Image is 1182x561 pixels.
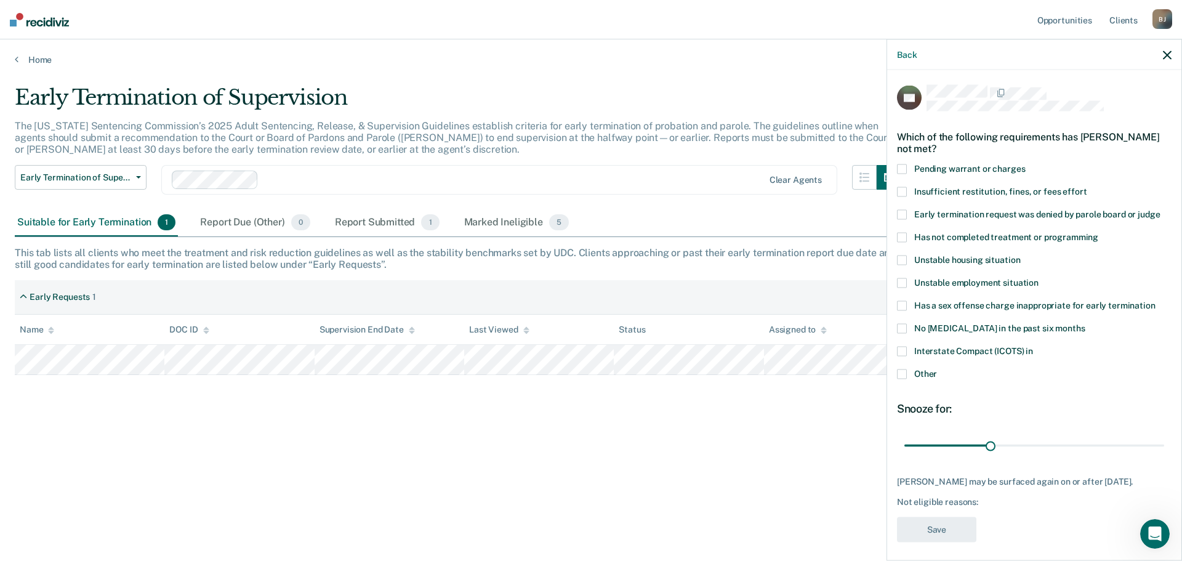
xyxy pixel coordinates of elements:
div: Which of the following requirements has [PERSON_NAME] not met? [897,121,1172,164]
div: Rajan • [DATE] [20,329,75,336]
div: Operator says… [10,132,236,247]
textarea: Message… [10,377,236,398]
button: Send a message… [211,398,231,418]
div: Supervision End Date [320,325,415,335]
span: Other [914,368,937,378]
div: Suitable for Early Termination [15,209,178,236]
img: Profile image for Operator [35,7,55,26]
div: This tab lists all clients who meet the treatment and risk reduction guidelines as well as the st... [15,247,1167,270]
div: Rajan says… [10,247,236,275]
div: Assigned to [769,325,827,335]
div: Name [20,325,54,335]
span: 1 [158,214,175,230]
span: Unstable employment situation [914,277,1039,287]
span: Has a sex offense charge inappropriate for early termination [914,300,1156,310]
div: 1 [92,292,96,302]
span: Unstable housing situation [914,254,1020,264]
button: Start recording [78,403,88,413]
img: Profile image for Rajan [60,249,72,261]
button: Back [897,49,917,60]
div: [PERSON_NAME] may be surfaced again on or after [DATE]. [897,476,1172,486]
div: Early Termination of Supervision [15,85,901,120]
div: DOC ID [169,325,209,335]
div: Report Due (Other) [198,209,312,236]
div: Thanks for flagging [PERSON_NAME]! We are looking into this. great to meet you during the trainin... [10,275,202,326]
div: Bryan says… [10,71,236,132]
span: Early Termination of Supervision [20,172,131,183]
span: Early termination request was denied by parole board or judge [914,209,1160,219]
b: Rajan [76,251,99,259]
div: Close [216,5,238,27]
div: Rajan says… [10,275,236,353]
div: Early Requests [30,292,90,302]
div: You’ll get replies here and in your email: ✉️ [20,139,192,200]
div: Not eligible reasons: [897,497,1172,507]
button: go back [8,5,31,28]
span: 5 [549,214,569,230]
div: Snooze for: [897,402,1172,415]
span: Pending warrant or charges [914,163,1025,173]
p: The [US_STATE] Sentencing Commission’s 2025 Adult Sentencing, Release, & Supervision Guidelines e... [15,120,891,155]
h1: Operator [60,12,103,21]
b: A day [30,218,57,228]
div: Status [619,325,645,335]
div: Report Submitted [332,209,442,236]
button: Home [193,5,216,28]
button: Save [897,517,976,542]
div: Marked Ineligible [462,209,572,236]
span: Insufficient restitution, fines, or fees effort [914,186,1087,196]
span: No [MEDICAL_DATA] in the past six months [914,323,1085,333]
iframe: Intercom live chat [1140,519,1170,549]
img: Recidiviz [10,13,69,26]
b: [PERSON_NAME][EMAIL_ADDRESS][US_STATE][DOMAIN_NAME] [20,164,162,198]
span: Interstate Compact (ICOTS) in [914,345,1033,355]
div: B J [1152,9,1172,29]
div: Hello, I have fugitives [PERSON_NAME] #242680 & [PERSON_NAME] #247526 in my report due tab. Thank... [54,78,227,115]
button: Gif picker [39,403,49,413]
div: Thanks for flagging [PERSON_NAME]! We are looking into this. great to meet you during the training. [20,283,192,319]
span: 1 [421,214,439,230]
span: Has not completed treatment or programming [914,232,1098,241]
a: Home [15,54,1167,65]
div: joined the conversation [76,249,187,260]
div: Hello, I have fugitives [PERSON_NAME] #242680 & [PERSON_NAME] #247526 in my report due tab. Thank... [44,71,236,122]
div: You’ll get replies here and in your email:✉️[PERSON_NAME][EMAIL_ADDRESS][US_STATE][DOMAIN_NAME]Ou... [10,132,202,237]
div: Last Viewed [469,325,529,335]
div: Our usual reply time 🕒 [20,206,192,230]
button: Emoji picker [19,403,29,413]
button: Upload attachment [58,403,68,413]
div: Clear agents [770,175,822,185]
span: 0 [291,214,310,230]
